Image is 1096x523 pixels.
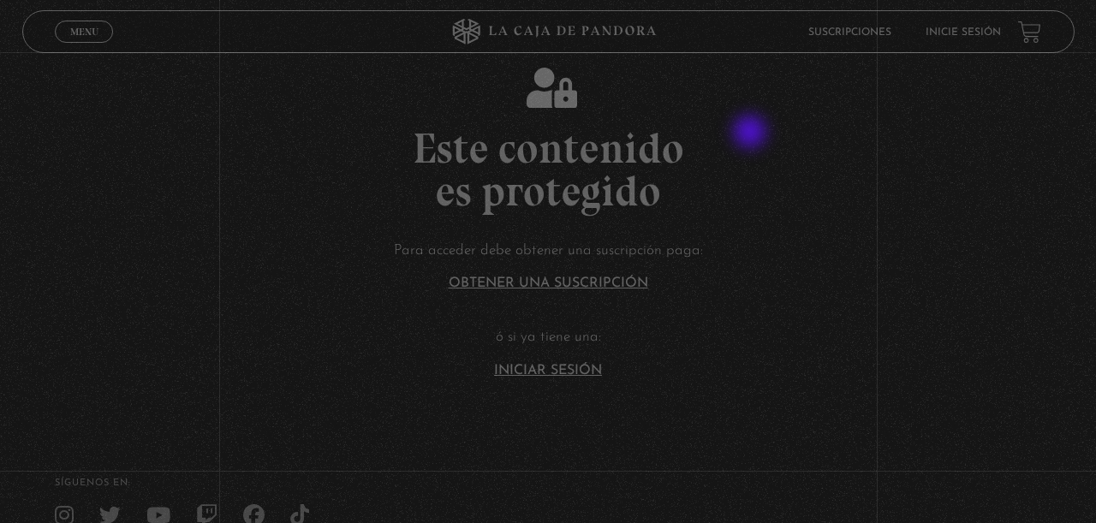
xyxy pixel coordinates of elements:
span: Menu [70,27,98,37]
h4: SÍguenos en: [55,478,1041,488]
a: Suscripciones [808,27,891,38]
a: Inicie sesión [926,27,1001,38]
a: View your shopping cart [1018,21,1041,44]
a: Obtener una suscripción [449,276,648,290]
a: Iniciar Sesión [494,364,602,377]
span: Cerrar [64,41,104,53]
